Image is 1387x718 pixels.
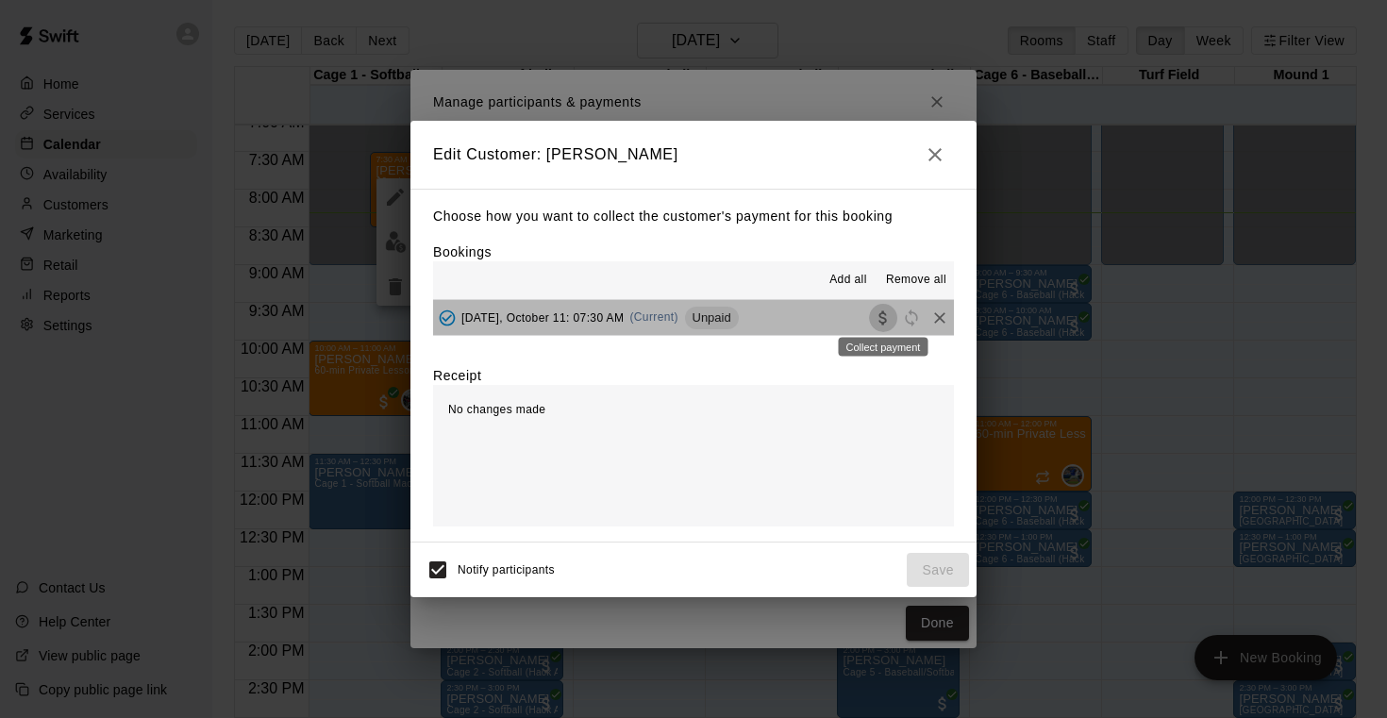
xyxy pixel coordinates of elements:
[433,244,492,259] label: Bookings
[926,309,954,324] span: Remove
[433,205,954,228] p: Choose how you want to collect the customer's payment for this booking
[433,300,954,335] button: Added - Collect Payment[DATE], October 11: 07:30 AM(Current)UnpaidCollect paymentRescheduleRemove
[818,265,878,295] button: Add all
[629,310,678,324] span: (Current)
[878,265,954,295] button: Remove all
[448,403,545,416] span: No changes made
[869,309,897,324] span: Collect payment
[433,304,461,332] button: Added - Collect Payment
[410,121,977,189] h2: Edit Customer: [PERSON_NAME]
[685,310,739,325] span: Unpaid
[433,366,481,385] label: Receipt
[886,271,946,290] span: Remove all
[897,309,926,324] span: Reschedule
[458,563,555,576] span: Notify participants
[461,310,624,324] span: [DATE], October 11: 07:30 AM
[829,271,867,290] span: Add all
[839,338,928,357] div: Collect payment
